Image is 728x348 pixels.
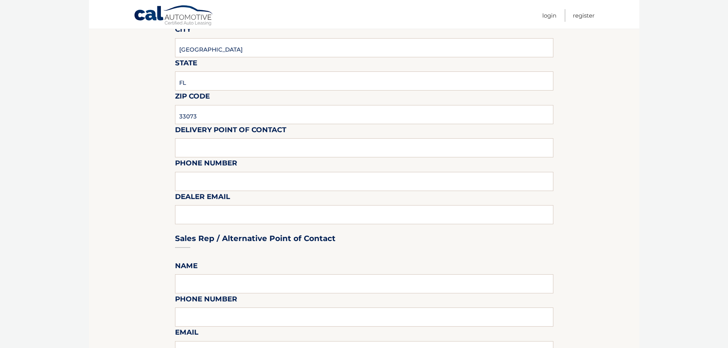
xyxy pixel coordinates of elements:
label: City [175,24,191,38]
label: Name [175,260,198,274]
label: Email [175,327,198,341]
a: Login [542,9,556,22]
label: Phone Number [175,157,237,172]
label: Dealer Email [175,191,230,205]
label: State [175,57,197,71]
label: Phone Number [175,293,237,308]
label: Zip Code [175,91,210,105]
h3: Sales Rep / Alternative Point of Contact [175,234,336,243]
label: Delivery Point of Contact [175,124,286,138]
a: Register [573,9,595,22]
a: Cal Automotive [134,5,214,27]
